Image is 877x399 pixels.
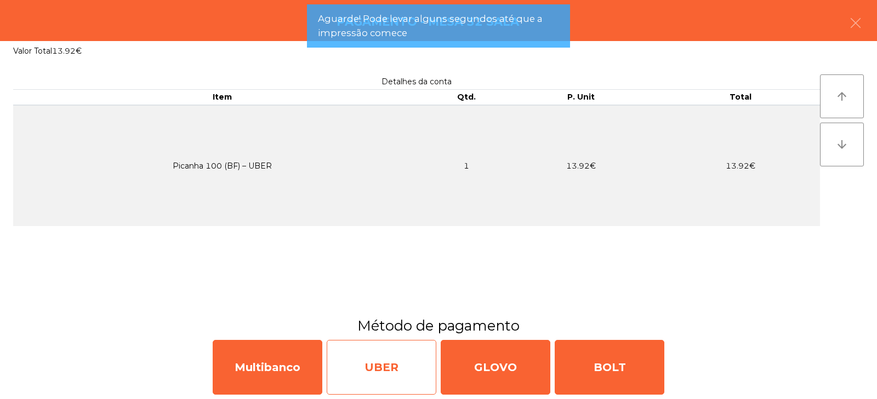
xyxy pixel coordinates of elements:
div: BOLT [555,340,664,395]
th: P. Unit [502,90,661,105]
td: 1 [432,105,502,226]
i: arrow_downward [835,138,848,151]
button: arrow_upward [820,74,864,118]
div: Multibanco [213,340,322,395]
td: 13.92€ [660,105,820,226]
div: UBER [327,340,436,395]
span: 13.92€ [52,46,82,56]
td: 13.92€ [502,105,661,226]
i: arrow_upward [835,90,848,103]
span: Valor Total [13,46,52,56]
div: GLOVO [441,340,550,395]
th: Item [13,90,432,105]
h3: Método de pagamento [8,316,869,336]
button: arrow_downward [820,123,864,166]
span: Aguarde! Pode levar alguns segundos até que a impressão comece [318,12,559,39]
span: Detalhes da conta [381,77,452,86]
th: Total [660,90,820,105]
th: Qtd. [432,90,502,105]
td: Picanha 100 (BF) – UBER [13,105,432,226]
